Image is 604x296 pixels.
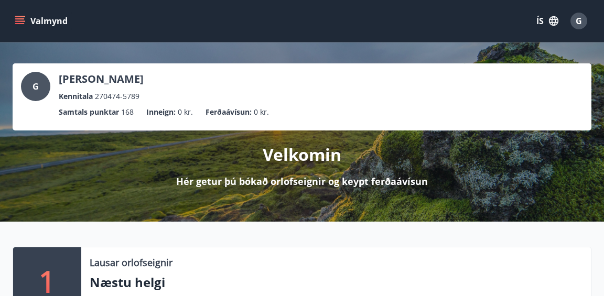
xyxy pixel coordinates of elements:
span: 168 [121,106,134,118]
span: 0 kr. [178,106,193,118]
p: Hér getur þú bókað orlofseignir og keypt ferðaávísun [176,174,428,188]
button: ÍS [531,12,564,30]
span: G [576,15,582,27]
p: Inneign : [146,106,176,118]
p: Ferðaávísun : [206,106,252,118]
p: Næstu helgi [90,273,583,291]
p: [PERSON_NAME] [59,72,144,86]
span: G [33,81,39,92]
p: Lausar orlofseignir [90,256,172,269]
p: Kennitala [59,91,93,102]
button: G [566,8,591,34]
p: Velkomin [263,143,341,166]
button: menu [13,12,72,30]
p: Samtals punktar [59,106,119,118]
span: 0 kr. [254,106,269,118]
span: 270474-5789 [95,91,139,102]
